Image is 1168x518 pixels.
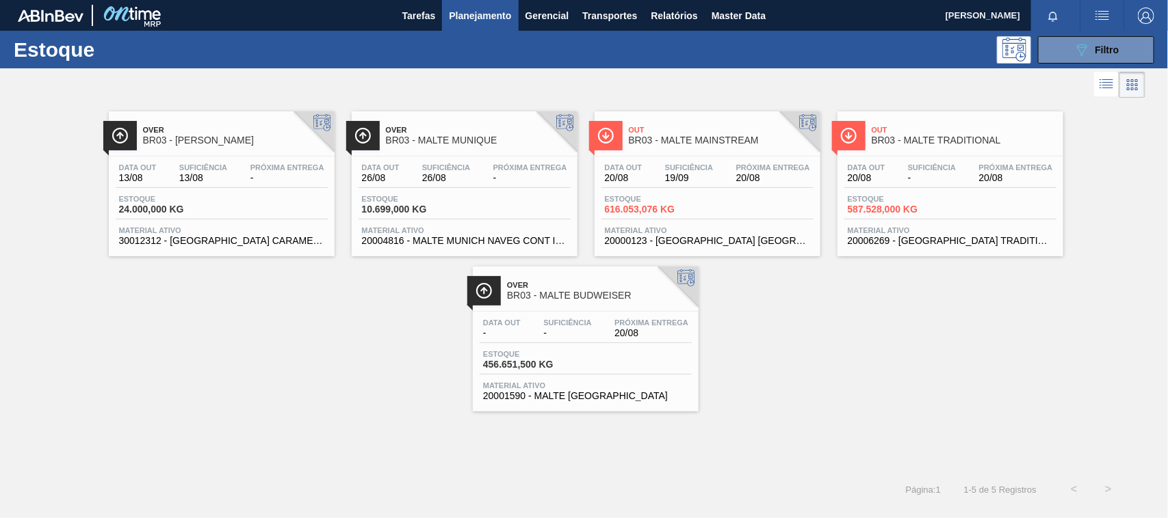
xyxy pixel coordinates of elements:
[848,236,1053,246] span: 20006269 - MALTA TRADITIONAL MUSA
[736,163,810,172] span: Próxima Entrega
[99,101,341,256] a: ÍconeOverBR03 - [PERSON_NAME]Data out13/08Suficiência13/08Próxima Entrega-Estoque24.000,000 KGMat...
[483,359,579,370] span: 456.651,500 KG
[1094,72,1119,98] div: Visão em Lista
[584,101,827,256] a: ÍconeOutBR03 - MALTE MAINSTREAMData out20/08Suficiência19/09Próxima Entrega20/08Estoque616.053,07...
[483,350,579,358] span: Estoque
[119,204,215,215] span: 24.000,000 KG
[449,8,511,24] span: Planejamento
[979,173,1053,183] span: 20/08
[1095,44,1119,55] span: Filtro
[507,281,692,289] span: Over
[1091,472,1126,506] button: >
[507,290,692,301] span: BR03 - MALTE BUDWEISER
[493,163,567,172] span: Próxima Entrega
[827,101,1070,256] a: ÍconeOutBR03 - MALTE TRADITIONALData out20/08Suficiência-Próxima Entrega20/08Estoque587.528,000 K...
[665,163,713,172] span: Suficiência
[362,163,400,172] span: Data out
[483,381,688,390] span: Material ativo
[605,173,643,183] span: 20/08
[14,42,214,57] h1: Estoque
[1138,8,1154,24] img: Logout
[872,135,1056,146] span: BR03 - MALTE TRADITIONAL
[848,204,944,215] span: 587.528,000 KG
[872,126,1056,134] span: Out
[179,163,227,172] span: Suficiência
[493,173,567,183] span: -
[605,195,701,203] span: Estoque
[543,318,591,327] span: Suficiência
[1057,472,1091,506] button: <
[112,127,129,144] img: Ícone
[712,8,766,24] span: Master Data
[476,282,493,299] img: Ícone
[362,226,567,234] span: Material ativo
[979,163,1053,172] span: Próxima Entrega
[483,328,521,338] span: -
[483,391,688,401] span: 20001590 - MALTE PAMPA BUD
[1094,8,1111,24] img: userActions
[362,195,458,203] span: Estoque
[614,328,688,338] span: 20/08
[961,485,1037,495] span: 1 - 5 de 5 Registros
[422,163,470,172] span: Suficiência
[119,173,157,183] span: 13/08
[605,236,810,246] span: 20000123 - MALTA URUGUAY BRAHMA BRASIL GRANEL
[119,236,324,246] span: 30012312 - MALTA CARAMELO DE BOORTMALT BIG BAG
[143,135,328,146] span: BR03 - MALTE CORONA
[908,163,956,172] span: Suficiência
[119,163,157,172] span: Data out
[525,8,569,24] span: Gerencial
[402,8,436,24] span: Tarefas
[629,135,814,146] span: BR03 - MALTE MAINSTREAM
[605,226,810,234] span: Material ativo
[997,36,1031,64] div: Pogramando: nenhum usuário selecionado
[614,318,688,327] span: Próxima Entrega
[605,163,643,172] span: Data out
[582,8,637,24] span: Transportes
[362,204,458,215] span: 10.699,000 KG
[1031,6,1075,25] button: Notificações
[179,173,227,183] span: 13/08
[422,173,470,183] span: 26/08
[597,127,614,144] img: Ícone
[341,101,584,256] a: ÍconeOverBR03 - MALTE MUNIQUEData out26/08Suficiência26/08Próxima Entrega-Estoque10.699,000 KGMat...
[483,318,521,327] span: Data out
[906,485,941,495] span: Página : 1
[1119,72,1145,98] div: Visão em Cards
[543,328,591,338] span: -
[386,135,571,146] span: BR03 - MALTE MUNIQUE
[665,173,713,183] span: 19/09
[629,126,814,134] span: Out
[848,163,885,172] span: Data out
[354,127,372,144] img: Ícone
[250,173,324,183] span: -
[18,10,83,22] img: TNhmsLtSVTkK8tSr43FrP2fwEKptu5GPRR3wAAAABJRU5ErkJggg==
[119,226,324,234] span: Material ativo
[908,173,956,183] span: -
[1038,36,1154,64] button: Filtro
[848,195,944,203] span: Estoque
[362,236,567,246] span: 20004816 - MALTE MUNICH NAVEG CONT IMPORT SUP 40%
[386,126,571,134] span: Over
[250,163,324,172] span: Próxima Entrega
[362,173,400,183] span: 26/08
[143,126,328,134] span: Over
[736,173,810,183] span: 20/08
[605,204,701,215] span: 616.053,076 KG
[119,195,215,203] span: Estoque
[651,8,697,24] span: Relatórios
[463,256,705,411] a: ÍconeOverBR03 - MALTE BUDWEISERData out-Suficiência-Próxima Entrega20/08Estoque456.651,500 KGMate...
[840,127,857,144] img: Ícone
[848,226,1053,234] span: Material ativo
[848,173,885,183] span: 20/08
